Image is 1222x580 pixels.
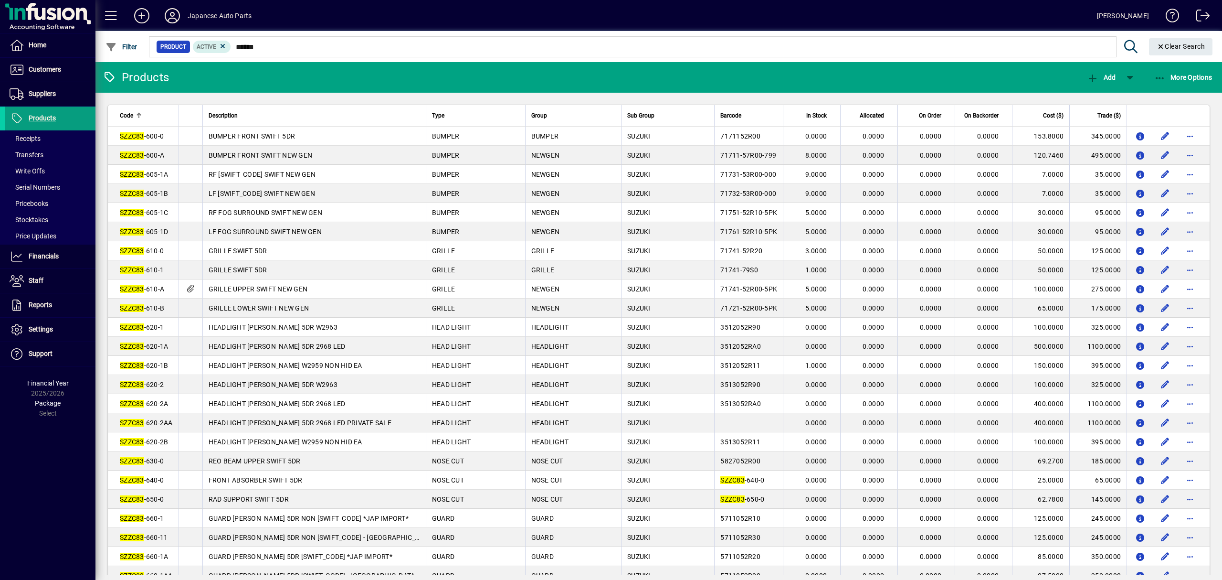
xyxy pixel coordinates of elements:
span: 0.0000 [920,190,942,197]
span: 0.0000 [863,304,885,312]
em: SZZC83 [120,247,144,255]
span: HEADLIGHT [PERSON_NAME] W2959 NON HID EA [209,362,362,369]
span: 9.0000 [805,190,827,197]
div: Type [432,110,519,121]
em: SZZC83 [120,343,144,350]
span: 0.0000 [920,209,942,216]
button: More options [1182,129,1198,144]
span: 0.0000 [863,209,885,216]
a: Knowledge Base [1159,2,1180,33]
span: 0.0000 [920,266,942,274]
span: 0.0000 [863,266,885,274]
button: Edit [1158,320,1173,335]
span: HEAD LIGHT [432,381,471,388]
em: SZZC83 [120,285,144,293]
span: Group [531,110,547,121]
span: RF FOG SURROUND SWIFT NEW GEN [209,209,322,216]
span: HEADLIGHT [531,343,569,350]
span: SUZUKI [627,151,651,159]
span: HEAD LIGHT [432,362,471,369]
td: 30.0000 [1012,222,1069,241]
span: Transfers [10,151,43,159]
td: 500.0000 [1012,337,1069,356]
span: HEADLIGHT [PERSON_NAME] 5DR W2963 [209,323,337,331]
div: In Stock [789,110,835,121]
span: -620-1 [120,323,164,331]
span: More Options [1154,74,1212,81]
span: SUZUKI [627,209,651,216]
span: 0.0000 [920,132,942,140]
em: SZZC83 [120,209,144,216]
span: -620-1A [120,343,168,350]
span: SUZUKI [627,362,651,369]
button: More options [1182,148,1198,163]
span: NEWGEN [531,171,560,178]
span: NEWGEN [531,151,560,159]
span: 0.0000 [920,247,942,255]
td: 65.0000 [1012,299,1069,318]
span: SUZUKI [627,132,651,140]
span: BUMPER [432,190,460,197]
div: Products [103,70,169,85]
a: Pricebooks [5,195,95,212]
span: 0.0000 [863,285,885,293]
span: 71732-53R00-000 [720,190,776,197]
button: Edit [1158,492,1173,507]
button: Add [1085,69,1118,86]
span: 71741-52R00-5PK [720,285,777,293]
span: 0.0000 [977,132,999,140]
td: 125.0000 [1069,260,1127,279]
button: Edit [1158,262,1173,278]
button: Edit [1158,358,1173,373]
span: -610-0 [120,247,164,255]
span: NEWGEN [531,190,560,197]
span: Customers [29,65,61,73]
span: NEWGEN [531,285,560,293]
button: Edit [1158,434,1173,450]
span: SUZUKI [627,247,651,255]
span: 71731-53R00-000 [720,171,776,178]
span: Receipts [10,135,41,142]
span: Product [160,42,186,52]
div: Japanese Auto Parts [188,8,252,23]
span: -620-1B [120,362,168,369]
span: On Order [919,110,941,121]
span: 71761-52R10-5PK [720,228,777,236]
td: 7.0000 [1012,165,1069,184]
td: 1100.0000 [1069,337,1127,356]
span: 0.0000 [920,323,942,331]
td: 100.0000 [1012,279,1069,299]
td: 35.0000 [1069,184,1127,203]
button: Edit [1158,224,1173,239]
span: HEADLIGHT [531,362,569,369]
em: SZZC83 [120,323,144,331]
button: More options [1182,415,1198,430]
button: Edit [1158,129,1173,144]
span: SUZUKI [627,285,651,293]
span: HEAD LIGHT [432,343,471,350]
span: NEWGEN [531,304,560,312]
span: -610-A [120,285,164,293]
span: 0.0000 [863,151,885,159]
span: BUMPER [432,151,460,159]
span: SUZUKI [627,304,651,312]
span: Trade ($) [1097,110,1121,121]
span: 0.0000 [977,228,999,236]
button: More options [1182,530,1198,545]
span: GRILLE [432,247,455,255]
span: 3512052RA0 [720,343,761,350]
span: SUZUKI [627,228,651,236]
span: 0.0000 [977,304,999,312]
span: 9.0000 [805,171,827,178]
span: 5.0000 [805,209,827,216]
span: GRILLE UPPER SWIFT NEW GEN [209,285,308,293]
td: 50.0000 [1012,260,1069,279]
span: SUZUKI [627,381,651,388]
div: Allocated [846,110,893,121]
span: Support [29,350,53,357]
em: SZZC83 [120,304,144,312]
span: 5.0000 [805,228,827,236]
span: SUZUKI [627,323,651,331]
a: Write Offs [5,163,95,179]
span: 3513052R90 [720,381,760,388]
